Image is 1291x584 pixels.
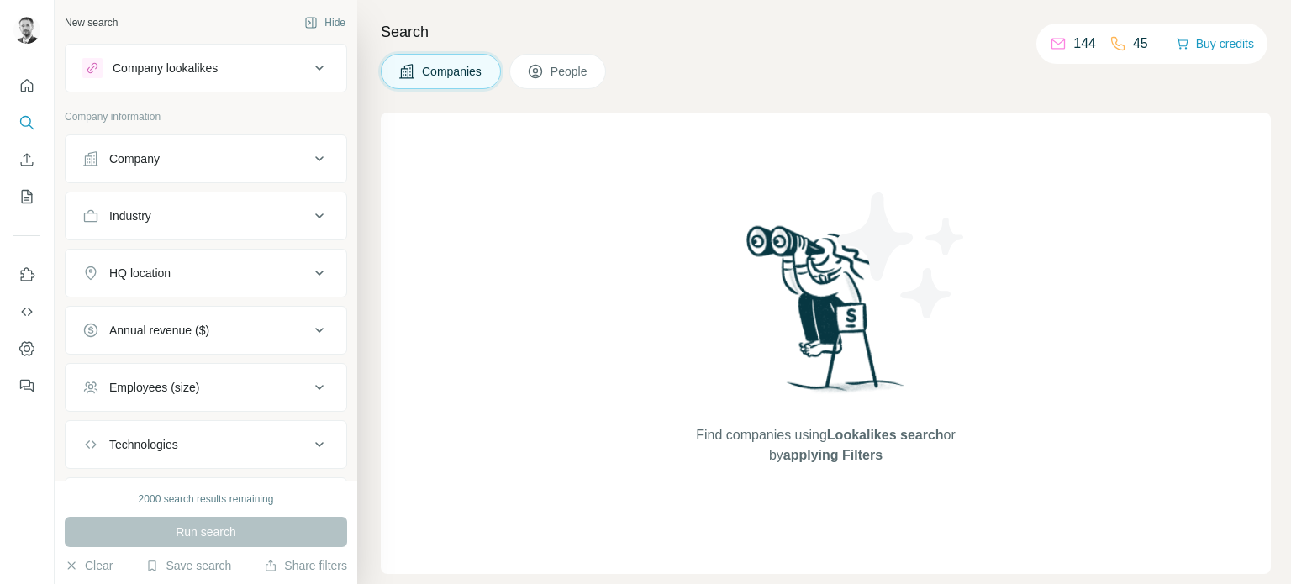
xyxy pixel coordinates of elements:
[13,297,40,327] button: Use Surfe API
[109,322,209,339] div: Annual revenue ($)
[13,260,40,290] button: Use Surfe on LinkedIn
[109,265,171,281] div: HQ location
[13,108,40,138] button: Search
[13,145,40,175] button: Enrich CSV
[381,20,1271,44] h4: Search
[113,60,218,76] div: Company lookalikes
[145,557,231,574] button: Save search
[65,109,347,124] p: Company information
[13,371,40,401] button: Feedback
[783,448,883,462] span: applying Filters
[65,557,113,574] button: Clear
[826,180,977,331] img: Surfe Illustration - Stars
[66,310,346,350] button: Annual revenue ($)
[827,428,944,442] span: Lookalikes search
[66,196,346,236] button: Industry
[1133,34,1148,54] p: 45
[109,150,160,167] div: Company
[109,436,178,453] div: Technologies
[109,208,151,224] div: Industry
[66,48,346,88] button: Company lookalikes
[292,10,357,35] button: Hide
[13,334,40,364] button: Dashboard
[1176,32,1254,55] button: Buy credits
[65,15,118,30] div: New search
[13,182,40,212] button: My lists
[264,557,347,574] button: Share filters
[13,17,40,44] img: Avatar
[739,221,914,408] img: Surfe Illustration - Woman searching with binoculars
[109,379,199,396] div: Employees (size)
[139,492,274,507] div: 2000 search results remaining
[13,71,40,101] button: Quick start
[66,139,346,179] button: Company
[1073,34,1096,54] p: 144
[422,63,483,80] span: Companies
[66,424,346,465] button: Technologies
[551,63,589,80] span: People
[66,253,346,293] button: HQ location
[66,367,346,408] button: Employees (size)
[691,425,960,466] span: Find companies using or by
